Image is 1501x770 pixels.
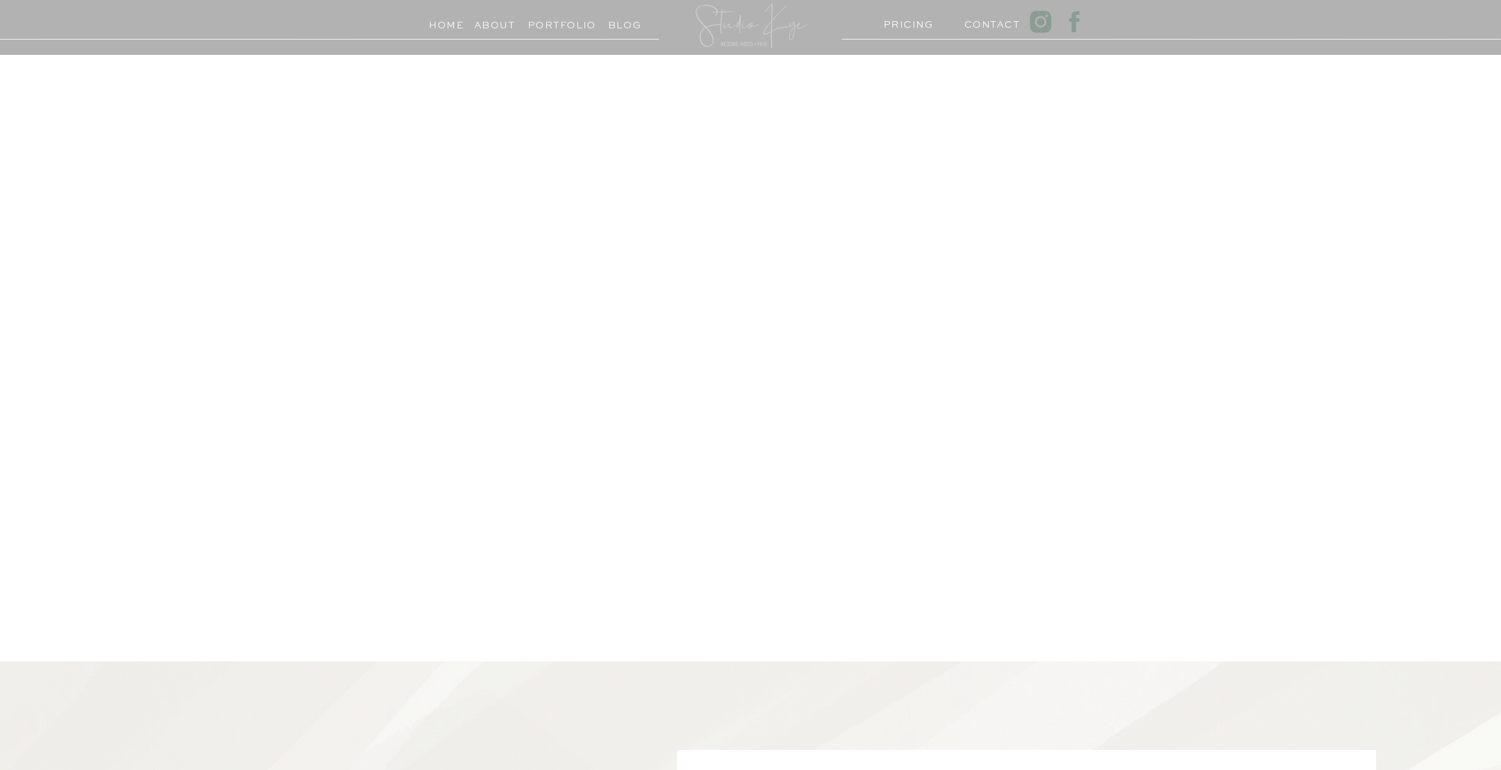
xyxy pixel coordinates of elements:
a: Portfolio [528,17,582,28]
a: Blog [598,17,652,28]
a: PRICING [883,16,929,27]
p: Creative Wedding & Engagement Photographer & Film Maker Based in [GEOGRAPHIC_DATA] [873,467,1105,541]
a: About [474,17,515,28]
a: Contact [964,16,1010,27]
a: Home [424,17,469,28]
